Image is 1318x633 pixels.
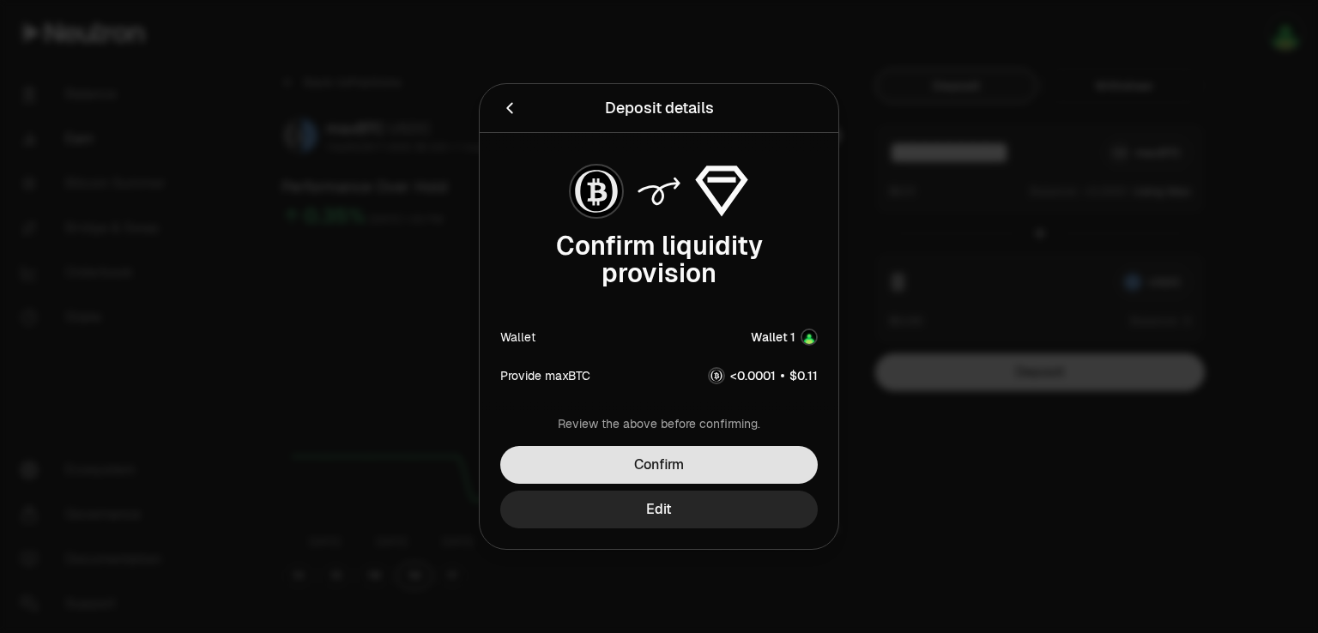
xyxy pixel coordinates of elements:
div: Confirm liquidity provision [500,232,818,287]
img: maxBTC Logo [571,166,622,217]
img: maxBTC Logo [710,369,723,383]
button: Back [500,96,519,120]
div: Review the above before confirming. [500,415,818,432]
div: Deposit details [605,96,714,120]
div: Provide maxBTC [500,367,590,384]
div: Wallet 1 [751,329,795,346]
button: Confirm [500,446,818,484]
img: Account Image [802,330,816,344]
div: Wallet [500,329,535,346]
button: Edit [500,491,818,528]
button: Wallet 1Account Image [751,329,818,346]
